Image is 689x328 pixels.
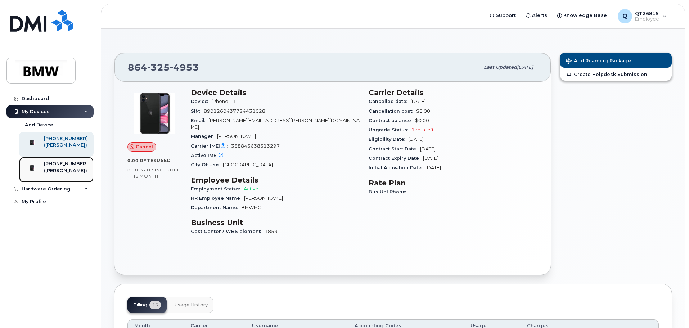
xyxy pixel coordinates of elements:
[127,167,155,172] span: 0.00 Bytes
[191,229,265,234] span: Cost Center / WBS element
[566,58,631,65] span: Add Roaming Package
[411,127,434,132] span: 1 mth left
[416,108,430,114] span: $0.00
[191,176,360,184] h3: Employee Details
[369,108,416,114] span: Cancellation cost
[136,143,153,150] span: Cancel
[369,146,420,152] span: Contract Start Date
[658,297,684,323] iframe: Messenger Launcher
[191,218,360,227] h3: Business Unit
[191,196,244,201] span: HR Employee Name
[128,62,199,73] span: 864
[369,156,423,161] span: Contract Expiry Date
[369,118,415,123] span: Contract balance
[420,146,436,152] span: [DATE]
[175,302,208,308] span: Usage History
[231,143,280,149] span: 358845638513297
[369,189,410,194] span: Bus Unl Phone
[191,108,204,114] span: SIM
[369,88,538,97] h3: Carrier Details
[191,134,217,139] span: Manager
[241,205,261,210] span: BMWMC
[127,158,157,163] span: 0.00 Bytes
[369,179,538,187] h3: Rate Plan
[244,186,258,192] span: Active
[191,162,223,167] span: City Of Use
[369,99,410,104] span: Cancelled date
[244,196,283,201] span: [PERSON_NAME]
[217,134,256,139] span: [PERSON_NAME]
[157,158,171,163] span: used
[423,156,438,161] span: [DATE]
[191,153,229,158] span: Active IMEI
[191,118,208,123] span: Email
[191,143,231,149] span: Carrier IMEI
[212,99,236,104] span: iPhone 11
[560,68,672,81] a: Create Helpdesk Submission
[517,64,533,70] span: [DATE]
[133,92,176,135] img: iPhone_11.jpg
[191,99,212,104] span: Device
[191,118,360,130] span: [PERSON_NAME][EMAIL_ADDRESS][PERSON_NAME][DOMAIN_NAME]
[369,136,408,142] span: Eligibility Date
[484,64,517,70] span: Last updated
[223,162,273,167] span: [GEOGRAPHIC_DATA]
[147,62,170,73] span: 325
[410,99,426,104] span: [DATE]
[170,62,199,73] span: 4953
[560,53,672,68] button: Add Roaming Package
[425,165,441,170] span: [DATE]
[408,136,424,142] span: [DATE]
[229,153,234,158] span: —
[204,108,265,114] span: 8901260437724431028
[415,118,429,123] span: $0.00
[191,205,241,210] span: Department Name
[265,229,278,234] span: 1859
[369,127,411,132] span: Upgrade Status
[191,88,360,97] h3: Device Details
[369,165,425,170] span: Initial Activation Date
[191,186,244,192] span: Employment Status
